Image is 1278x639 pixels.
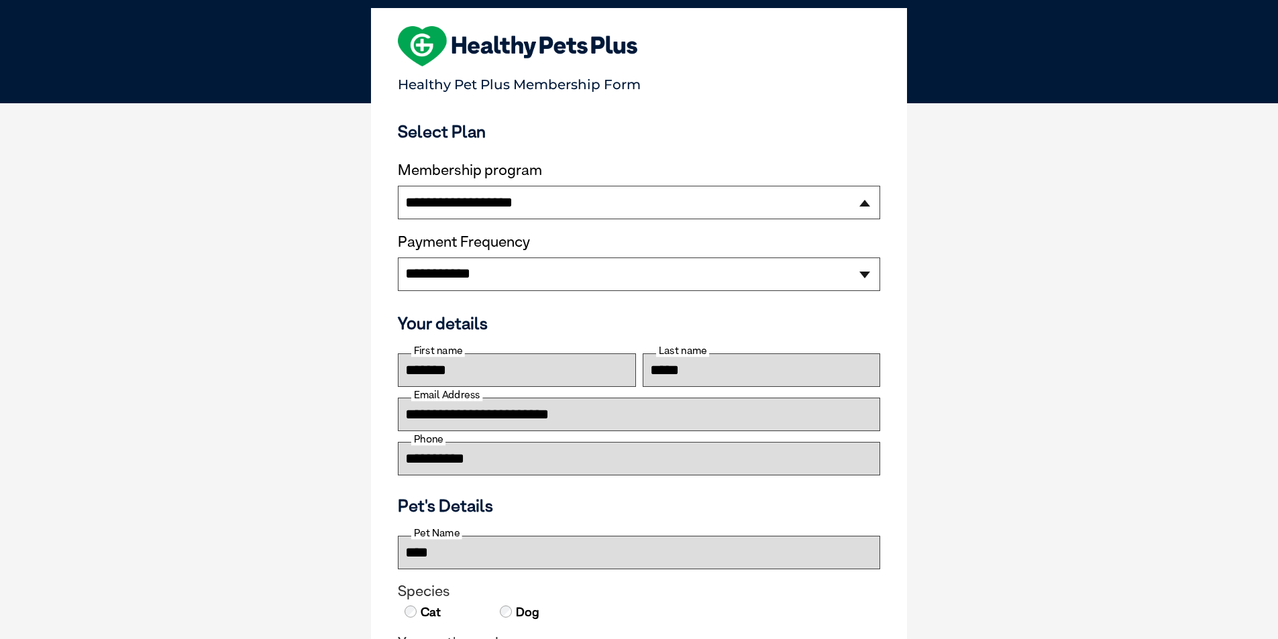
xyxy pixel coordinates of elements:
[398,313,880,333] h3: Your details
[398,121,880,141] h3: Select Plan
[398,26,637,66] img: heart-shape-hpp-logo-large.png
[411,433,445,445] label: Phone
[411,389,482,401] label: Email Address
[392,496,886,516] h3: Pet's Details
[398,70,880,93] p: Healthy Pet Plus Membership Form
[398,233,530,251] label: Payment Frequency
[411,345,465,357] label: First name
[398,583,880,600] legend: Species
[656,345,709,357] label: Last name
[398,162,880,179] label: Membership program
